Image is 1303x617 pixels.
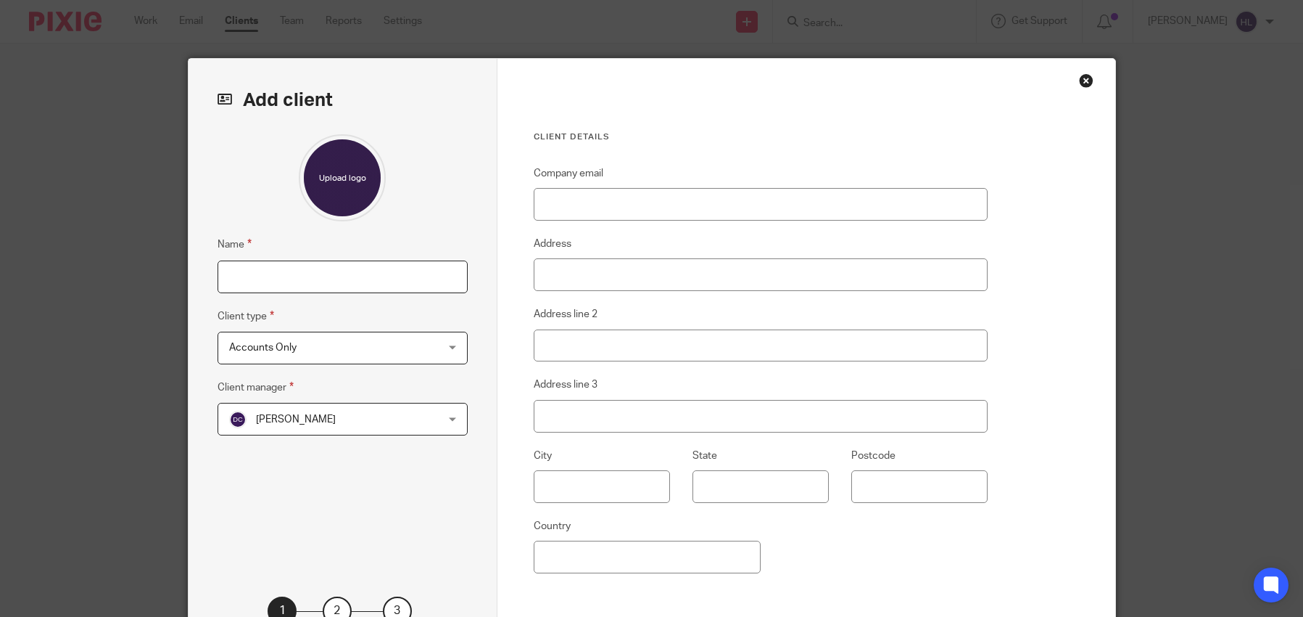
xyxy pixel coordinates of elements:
label: Address line 2 [534,307,597,322]
label: Address [534,237,571,251]
span: Accounts Only [229,343,297,353]
label: Company email [534,166,603,181]
h2: Add client [218,88,468,113]
label: Address line 3 [534,377,597,392]
label: Client manager [218,379,294,396]
label: Country [534,519,571,534]
label: Client type [218,308,274,324]
h3: Client details [534,131,988,143]
img: svg%3E [229,411,247,428]
label: City [534,449,552,463]
span: [PERSON_NAME] [256,414,336,425]
div: Close this dialog window [1079,73,1093,88]
label: Name [218,236,252,253]
label: Postcode [851,449,895,463]
label: State [692,449,717,463]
